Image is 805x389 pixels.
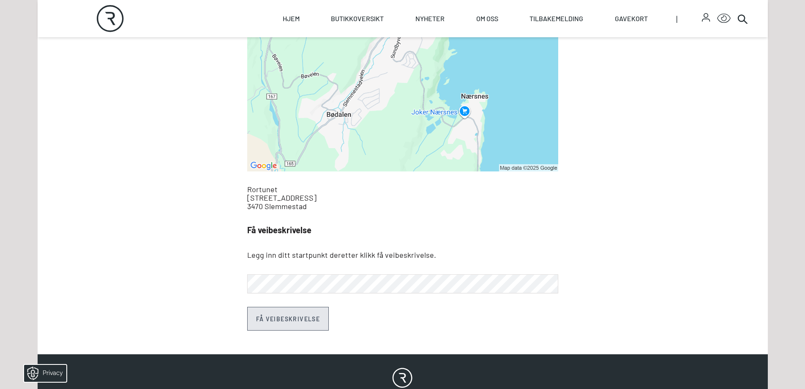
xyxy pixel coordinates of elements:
h3: Få veibeskrivelse [247,224,558,236]
span: 3470 [247,201,263,211]
iframe: Manage Preferences [8,362,77,385]
span: Slemmestad [265,201,307,211]
button: Open Accessibility Menu [717,12,731,25]
p: Legg inn ditt startpunkt deretter klikk få veibeskrivelse. [247,249,558,261]
div: Rortunet [247,185,558,193]
div: [STREET_ADDRESS] [247,193,558,202]
button: Få veibeskrivelse [247,307,329,331]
